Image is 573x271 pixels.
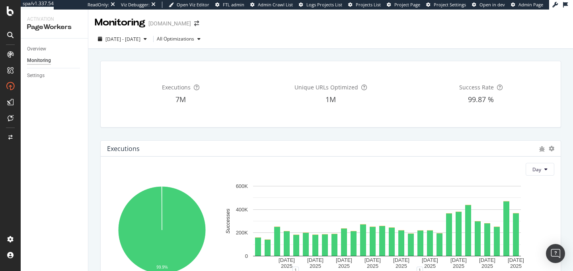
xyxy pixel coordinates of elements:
[508,257,524,263] text: [DATE]
[364,257,381,263] text: [DATE]
[422,257,438,263] text: [DATE]
[450,257,467,263] text: [DATE]
[336,257,352,263] text: [DATE]
[279,257,295,263] text: [DATE]
[387,2,420,8] a: Project Page
[281,263,292,269] text: 2025
[220,182,554,270] svg: A chart.
[468,95,494,104] span: 99.87 %
[367,263,378,269] text: 2025
[236,230,248,236] text: 200K
[177,2,209,8] span: Open Viz Editor
[479,2,505,8] span: Open in dev
[148,19,191,27] div: [DOMAIN_NAME]
[472,2,505,8] a: Open in dev
[245,253,248,259] text: 0
[236,183,248,189] text: 600K
[27,56,51,65] div: Monitoring
[510,263,522,269] text: 2025
[27,16,82,23] div: Activation
[294,83,358,91] span: Unique URLs Optimized
[338,263,350,269] text: 2025
[393,257,409,263] text: [DATE]
[27,56,82,65] a: Monitoring
[105,36,140,43] span: [DATE] - [DATE]
[215,2,244,8] a: FTL admin
[306,2,342,8] span: Logs Projects List
[223,2,244,8] span: FTL admin
[532,166,541,173] span: Day
[356,2,381,8] span: Projects List
[426,2,466,8] a: Project Settings
[424,263,436,269] text: 2025
[175,95,186,104] span: 7M
[453,263,464,269] text: 2025
[526,163,554,176] button: Day
[169,2,209,8] a: Open Viz Editor
[511,2,543,8] a: Admin Page
[95,33,150,45] button: [DATE] - [DATE]
[481,263,493,269] text: 2025
[546,244,565,263] div: Open Intercom Messenger
[95,16,145,29] div: Monitoring
[121,2,150,8] div: Viz Debugger:
[27,45,82,53] a: Overview
[88,2,109,8] div: ReadOnly:
[156,265,168,270] text: 99.9%
[258,2,293,8] span: Admin Crawl List
[310,263,321,269] text: 2025
[27,23,82,32] div: PageWorkers
[434,2,466,8] span: Project Settings
[250,2,293,8] a: Admin Crawl List
[162,83,191,91] span: Executions
[325,95,336,104] span: 1M
[157,37,194,41] div: All Optimizations
[394,2,420,8] span: Project Page
[27,45,46,53] div: Overview
[307,257,324,263] text: [DATE]
[396,263,407,269] text: 2025
[157,33,204,45] button: All Optimizations
[194,21,199,26] div: arrow-right-arrow-left
[225,209,231,234] text: Successes
[27,72,45,80] div: Settings
[299,2,342,8] a: Logs Projects List
[479,257,495,263] text: [DATE]
[348,2,381,8] a: Projects List
[518,2,543,8] span: Admin Page
[27,72,82,80] a: Settings
[459,83,494,91] span: Success Rate
[236,207,248,213] text: 400K
[539,146,545,152] div: bug
[107,145,140,153] div: Executions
